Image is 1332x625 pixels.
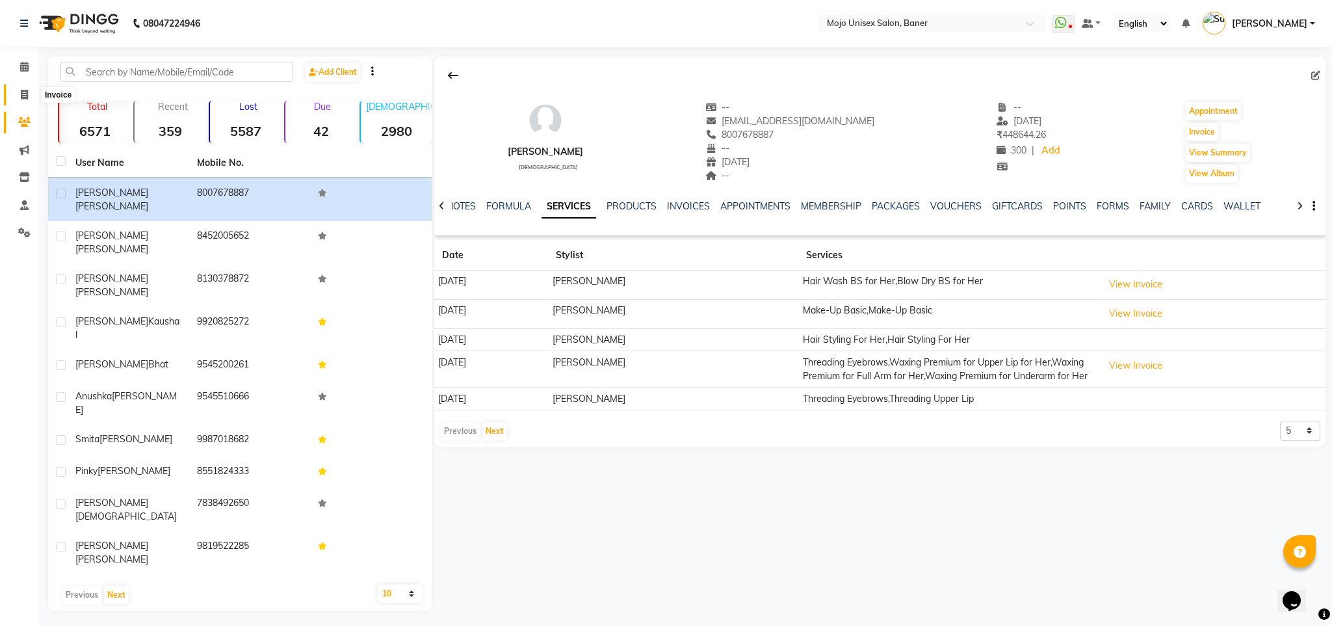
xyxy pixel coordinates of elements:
[1186,165,1238,183] button: View Album
[1103,356,1168,376] button: View Invoice
[1186,102,1241,120] button: Appointment
[705,156,750,168] span: [DATE]
[75,358,148,370] span: [PERSON_NAME]
[997,101,1021,113] span: --
[667,200,710,212] a: INVOICES
[434,388,549,410] td: [DATE]
[189,488,311,531] td: 7838492650
[1053,200,1086,212] a: POINTS
[705,129,774,140] span: 8007678887
[997,144,1026,156] span: 300
[1140,200,1171,212] a: FAMILY
[1032,144,1034,157] span: |
[548,299,798,328] td: [PERSON_NAME]
[1181,200,1213,212] a: CARDS
[99,433,172,445] span: [PERSON_NAME]
[705,142,730,154] span: --
[189,425,311,457] td: 9987018682
[997,115,1041,127] span: [DATE]
[997,129,1002,140] span: ₹
[75,511,177,522] span: [DEMOGRAPHIC_DATA]
[801,200,861,212] a: MEMBERSHIP
[434,351,549,388] td: [DATE]
[548,328,798,351] td: [PERSON_NAME]
[508,145,583,159] div: [PERSON_NAME]
[98,465,170,477] span: [PERSON_NAME]
[189,382,311,425] td: 9545510666
[434,241,549,271] th: Date
[189,350,311,382] td: 9545200261
[60,62,293,82] input: Search by Name/Mobile/Email/Code
[798,351,1099,388] td: Threading Eyebrows,Waxing Premium for Upper Lip for Her,Waxing Premium for Full Arm for Her,Waxin...
[1186,123,1218,141] button: Invoice
[143,5,200,42] b: 08047224946
[75,243,148,255] span: [PERSON_NAME]
[1103,274,1168,295] button: View Invoice
[526,101,565,140] img: avatar
[42,87,75,103] div: Invoice
[75,553,148,565] span: [PERSON_NAME]
[607,200,657,212] a: PRODUCTS
[189,221,311,264] td: 8452005652
[64,101,131,113] p: Total
[33,5,122,42] img: logo
[68,148,189,178] th: User Name
[798,388,1099,410] td: Threading Eyebrows,Threading Upper Lip
[798,241,1099,271] th: Services
[75,286,148,298] span: [PERSON_NAME]
[1186,144,1250,162] button: View Summary
[1277,573,1319,612] iframe: chat widget
[992,200,1043,212] a: GIFTCARDS
[1039,142,1062,160] a: Add
[482,422,507,440] button: Next
[439,63,467,88] div: Back to Client
[75,390,177,416] span: [PERSON_NAME]
[705,101,730,113] span: --
[705,170,730,181] span: --
[519,164,578,170] span: [DEMOGRAPHIC_DATA]
[135,123,206,139] strong: 359
[189,178,311,221] td: 8007678887
[361,123,432,139] strong: 2980
[542,195,596,219] a: SERVICES
[59,123,131,139] strong: 6571
[997,129,1046,140] span: 448644.26
[75,200,148,212] span: [PERSON_NAME]
[75,187,148,198] span: [PERSON_NAME]
[306,63,360,81] a: Add Client
[189,148,311,178] th: Mobile No.
[705,115,875,127] span: [EMAIL_ADDRESS][DOMAIN_NAME]
[434,299,549,328] td: [DATE]
[486,200,531,212] a: FORMULA
[548,241,798,271] th: Stylist
[189,457,311,488] td: 8551824333
[798,299,1099,328] td: Make-Up Basic,Make-Up Basic
[798,328,1099,351] td: Hair Styling For Her,Hair Styling For Her
[75,433,99,445] span: Smita
[148,358,168,370] span: Bhat
[434,271,549,300] td: [DATE]
[548,388,798,410] td: [PERSON_NAME]
[215,101,281,113] p: Lost
[75,465,98,477] span: Pinky
[75,497,148,509] span: [PERSON_NAME]
[75,273,148,284] span: [PERSON_NAME]
[189,264,311,307] td: 8130378872
[366,101,432,113] p: [DEMOGRAPHIC_DATA]
[798,271,1099,300] td: Hair Wash BS for Her,Blow Dry BS for Her
[210,123,281,139] strong: 5587
[1097,200,1129,212] a: FORMS
[140,101,206,113] p: Recent
[434,328,549,351] td: [DATE]
[1223,200,1260,212] a: WALLET
[930,200,982,212] a: VOUCHERS
[1103,304,1168,324] button: View Invoice
[1203,12,1225,34] img: Sunita Netke
[548,351,798,388] td: [PERSON_NAME]
[75,540,148,552] span: [PERSON_NAME]
[720,200,790,212] a: APPOINTMENTS
[288,101,357,113] p: Due
[189,531,311,574] td: 9819522285
[189,307,311,350] td: 9920825272
[1232,17,1307,31] span: [PERSON_NAME]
